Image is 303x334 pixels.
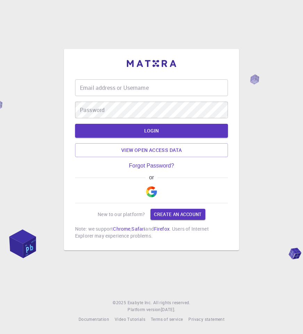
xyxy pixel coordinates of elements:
[129,163,174,169] a: Forgot Password?
[113,225,130,232] a: Chrome
[146,186,157,197] img: Google
[128,300,152,305] span: Exabyte Inc.
[79,316,109,323] a: Documentation
[161,306,175,313] a: [DATE].
[79,316,109,322] span: Documentation
[151,316,183,323] a: Terms of service
[188,316,224,323] a: Privacy statement
[115,316,145,322] span: Video Tutorials
[151,316,183,322] span: Terms of service
[128,306,161,313] span: Platform version
[128,299,152,306] a: Exabyte Inc.
[113,299,127,306] span: © 2025
[153,299,190,306] span: All rights reserved.
[146,174,157,181] span: or
[115,316,145,323] a: Video Tutorials
[131,225,145,232] a: Safari
[75,225,228,239] p: Note: we support , and . Users of Internet Explorer may experience problems.
[98,211,145,218] p: New to our platform?
[75,124,228,138] button: LOGIN
[75,143,228,157] a: View open access data
[161,307,175,312] span: [DATE] .
[150,209,205,220] a: Create an account
[188,316,224,322] span: Privacy statement
[154,225,170,232] a: Firefox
